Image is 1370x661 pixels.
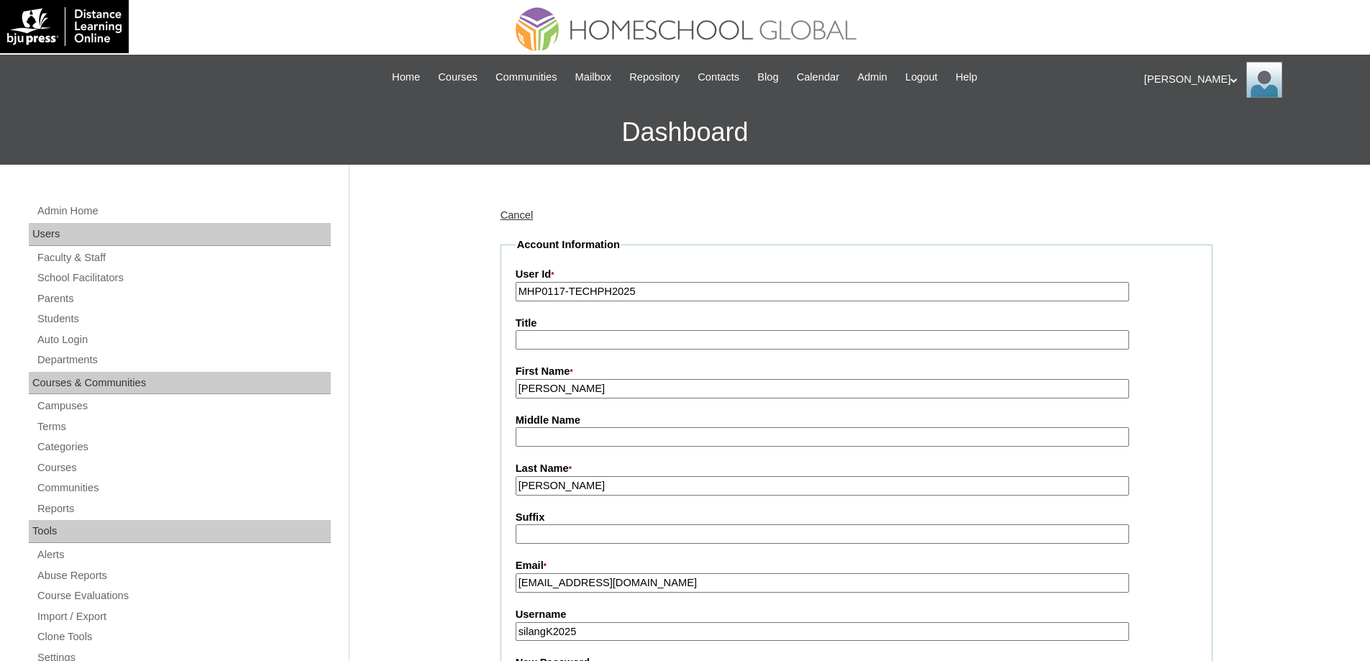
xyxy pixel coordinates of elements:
[36,310,331,328] a: Students
[568,69,619,86] a: Mailbox
[516,607,1197,622] label: Username
[385,69,427,86] a: Home
[431,69,485,86] a: Courses
[36,628,331,646] a: Clone Tools
[698,69,739,86] span: Contacts
[1144,62,1356,98] div: [PERSON_NAME]
[36,438,331,456] a: Categories
[36,249,331,267] a: Faculty & Staff
[36,546,331,564] a: Alerts
[757,69,778,86] span: Blog
[36,479,331,497] a: Communities
[36,459,331,477] a: Courses
[905,69,938,86] span: Logout
[438,69,478,86] span: Courses
[898,69,945,86] a: Logout
[575,69,612,86] span: Mailbox
[622,69,687,86] a: Repository
[36,397,331,415] a: Campuses
[36,202,331,220] a: Admin Home
[516,364,1197,380] label: First Name
[36,608,331,626] a: Import / Export
[488,69,565,86] a: Communities
[7,100,1363,165] h3: Dashboard
[516,461,1197,477] label: Last Name
[516,413,1197,428] label: Middle Name
[501,209,534,221] a: Cancel
[36,587,331,605] a: Course Evaluations
[392,69,420,86] span: Home
[516,558,1197,574] label: Email
[36,567,331,585] a: Abuse Reports
[790,69,846,86] a: Calendar
[36,418,331,436] a: Terms
[690,69,746,86] a: Contacts
[1246,62,1282,98] img: Ariane Ebuen
[36,500,331,518] a: Reports
[949,69,985,86] a: Help
[516,510,1197,525] label: Suffix
[516,237,621,252] legend: Account Information
[857,69,887,86] span: Admin
[629,69,680,86] span: Repository
[750,69,785,86] a: Blog
[36,269,331,287] a: School Facilitators
[956,69,977,86] span: Help
[516,316,1197,331] label: Title
[496,69,557,86] span: Communities
[36,290,331,308] a: Parents
[850,69,895,86] a: Admin
[29,520,331,543] div: Tools
[7,7,122,46] img: logo-white.png
[516,267,1197,283] label: User Id
[36,351,331,369] a: Departments
[29,223,331,246] div: Users
[29,372,331,395] div: Courses & Communities
[36,331,331,349] a: Auto Login
[797,69,839,86] span: Calendar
